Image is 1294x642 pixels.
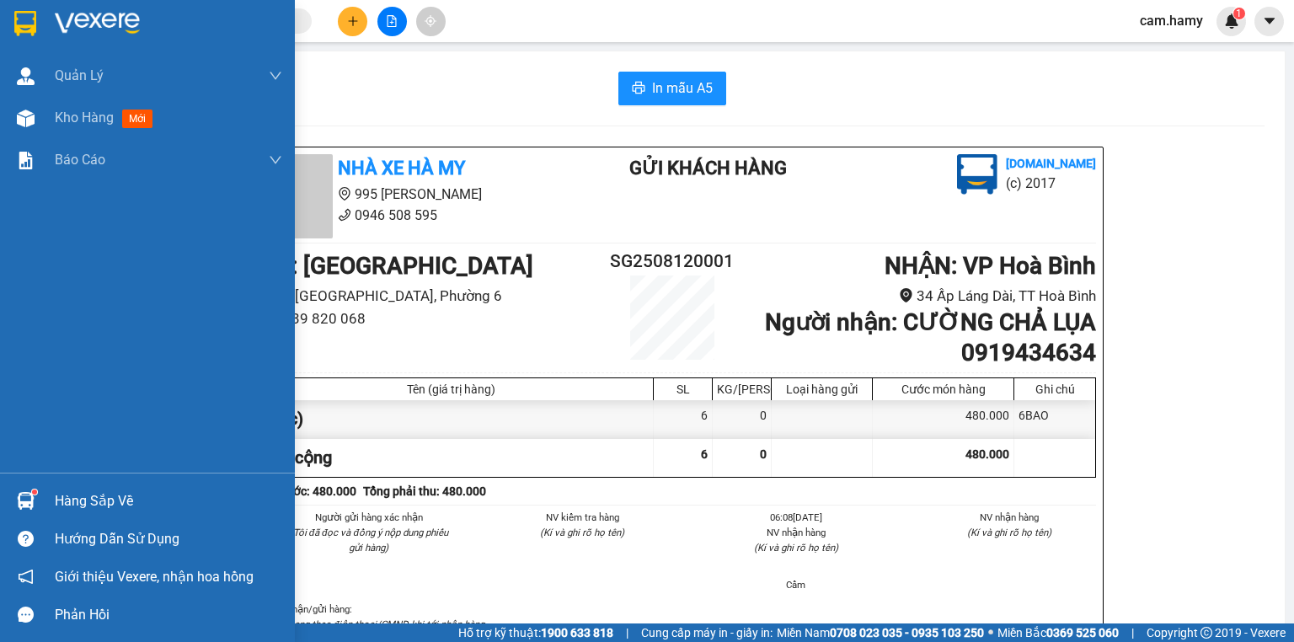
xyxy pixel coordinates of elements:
img: solution-icon [17,152,35,169]
li: 995 [PERSON_NAME] [8,37,321,58]
sup: 1 [32,490,37,495]
b: Nhà Xe Hà My [338,158,465,179]
li: 02839 820 068 [249,308,602,330]
button: caret-down [1254,7,1284,36]
i: (Kí và ghi rõ họ tên) [540,527,624,538]
div: KG/[PERSON_NAME] [717,383,767,396]
div: Loại hàng gửi [776,383,868,396]
li: (c) 2017 [1006,173,1096,194]
li: NV nhận hàng [709,525,883,540]
span: down [269,153,282,167]
i: (Tôi đã đọc và đồng ý nộp dung phiếu gửi hàng) [290,527,448,554]
span: Báo cáo [55,149,105,170]
button: file-add [377,7,407,36]
span: printer [632,81,645,97]
img: warehouse-icon [17,110,35,127]
span: environment [338,187,351,201]
img: icon-new-feature [1224,13,1239,29]
span: aim [425,15,436,27]
span: file-add [386,15,398,27]
span: Miền Nam [777,623,984,642]
span: | [626,623,628,642]
span: message [18,607,34,623]
div: SL [658,383,708,396]
div: Hàng sắp về [55,489,282,514]
li: Người gửi hàng xác nhận [282,510,456,525]
b: Chưa cước : 480.000 [249,484,356,498]
strong: 0708 023 035 - 0935 103 250 [830,626,984,639]
span: copyright [1200,627,1212,639]
span: 480.000 [965,447,1009,461]
img: logo.jpg [957,154,997,195]
span: environment [899,288,913,302]
span: Cung cấp máy in - giấy in: [641,623,773,642]
b: GỬI : [GEOGRAPHIC_DATA] [8,105,292,133]
div: 6 [654,400,713,438]
b: [DOMAIN_NAME] [1006,157,1096,170]
div: Hướng dẫn sử dụng [55,527,282,552]
li: 34 Ấp Láng Dài, TT Hoà Bình [743,285,1096,308]
i: (Kí và ghi rõ họ tên) [967,527,1051,538]
span: environment [97,40,110,54]
div: Phản hồi [55,602,282,628]
li: 0946 508 595 [249,205,562,226]
img: warehouse-icon [17,67,35,85]
img: logo-vxr [14,11,36,36]
span: In mẫu A5 [652,78,713,99]
span: notification [18,569,34,585]
sup: 1 [1233,8,1245,19]
b: GỬI : [GEOGRAPHIC_DATA] [249,252,533,280]
i: (Kí và ghi rõ họ tên) [754,542,838,554]
div: Cước món hàng [877,383,1009,396]
strong: 0369 525 060 [1046,626,1119,639]
span: 0 [760,447,767,461]
h2: SG2508120001 [602,248,743,276]
span: Quản Lý [55,65,104,86]
span: phone [338,208,351,222]
img: warehouse-icon [17,492,35,510]
b: NHẬN : VP Hoà Bình [885,252,1096,280]
div: Ghi chú [1019,383,1091,396]
li: 06:08[DATE] [709,510,883,525]
li: NV kiểm tra hàng [496,510,670,525]
span: question-circle [18,531,34,547]
b: Tổng phải thu: 480.000 [363,484,486,498]
i: Vui lòng mang theo điện thoại/CMND khi tới nhận hàng [249,618,484,630]
button: printerIn mẫu A5 [618,72,726,105]
span: Kho hàng [55,110,114,126]
span: 6 [701,447,708,461]
span: caret-down [1262,13,1277,29]
span: phone [97,62,110,75]
li: 0946 508 595 [8,58,321,79]
span: down [269,69,282,83]
div: Tên (giá trị hàng) [254,383,649,396]
span: ⚪️ [988,629,993,636]
span: | [1131,623,1134,642]
li: Cẩm [709,577,883,592]
span: Hỗ trợ kỹ thuật: [458,623,613,642]
span: mới [122,110,152,128]
div: 480.000 [873,400,1014,438]
b: Gửi khách hàng [629,158,787,179]
li: NV nhận hàng [923,510,1097,525]
b: Nhà Xe Hà My [97,11,224,32]
span: 1 [1236,8,1242,19]
div: 6BAO [1014,400,1095,438]
span: Miền Bắc [997,623,1119,642]
span: cam.hamy [1126,10,1216,31]
button: aim [416,7,446,36]
div: 0 [713,400,772,438]
li: 974 [GEOGRAPHIC_DATA], Phường 6 [249,285,602,308]
div: (Khác) [249,400,654,438]
li: 995 [PERSON_NAME] [249,184,562,205]
b: Người nhận : CƯỜNG CHẢ LỤA 0919434634 [765,308,1096,366]
strong: 1900 633 818 [541,626,613,639]
span: Giới thiệu Vexere, nhận hoa hồng [55,566,254,587]
button: plus [338,7,367,36]
span: plus [347,15,359,27]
